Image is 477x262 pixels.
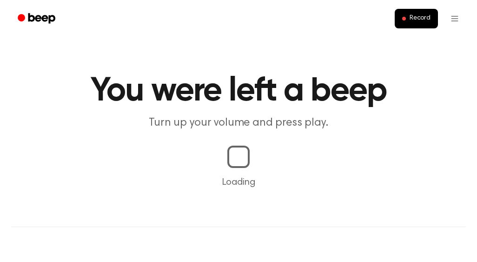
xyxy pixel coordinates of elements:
span: Record [410,14,431,23]
button: Record [395,9,438,28]
p: Loading [11,175,466,189]
a: Beep [11,10,64,28]
h1: You were left a beep [11,74,466,108]
p: Turn up your volume and press play. [60,115,417,131]
button: Open menu [444,7,466,30]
